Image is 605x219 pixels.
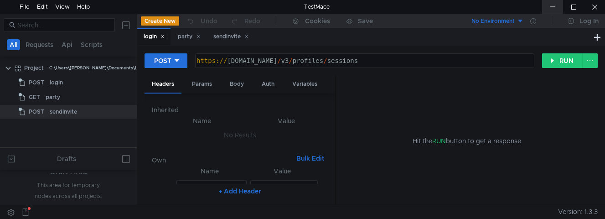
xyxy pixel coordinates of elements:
button: Redo [224,14,267,28]
button: No Environment [460,14,524,28]
button: Create New [141,16,179,26]
div: Params [185,76,219,93]
button: Scripts [78,39,105,50]
span: Version: 1.3.3 [558,205,598,219]
div: Headers [145,76,181,94]
div: Drafts [57,153,76,164]
div: Other [328,76,358,93]
div: login [50,76,63,89]
div: Save [358,18,373,24]
button: + Add Header [215,186,265,197]
h6: Own [152,155,293,166]
button: Undo [179,14,224,28]
div: party [46,90,60,104]
div: login [144,32,165,42]
div: C:\Users\[PERSON_NAME]\Documents\LOL\Project [49,61,160,75]
div: Body [222,76,251,93]
div: Project [24,61,44,75]
button: All [7,39,20,50]
span: Hit the button to get a response [413,136,521,146]
th: Name [173,166,247,177]
button: Api [59,39,75,50]
h6: Inherited [152,104,328,115]
span: POST [29,105,44,119]
input: Search... [17,20,109,30]
button: Bulk Edit [293,153,328,164]
button: RUN [542,53,583,68]
nz-embed-empty: No Results [224,131,256,139]
div: sendinvite [213,32,249,42]
div: Log In [579,16,599,26]
div: Undo [201,16,217,26]
span: RUN [432,137,446,145]
button: Requests [23,39,56,50]
div: Variables [285,76,325,93]
div: party [178,32,201,42]
th: Value [245,115,328,126]
div: sendinvite [50,105,77,119]
span: POST [29,76,44,89]
span: GET [29,90,40,104]
th: Name [159,115,245,126]
div: Redo [244,16,260,26]
div: Cookies [305,16,330,26]
div: No Environment [471,17,515,26]
div: POST [154,56,171,66]
div: Auth [254,76,282,93]
th: Value [247,166,318,177]
button: POST [145,53,187,68]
